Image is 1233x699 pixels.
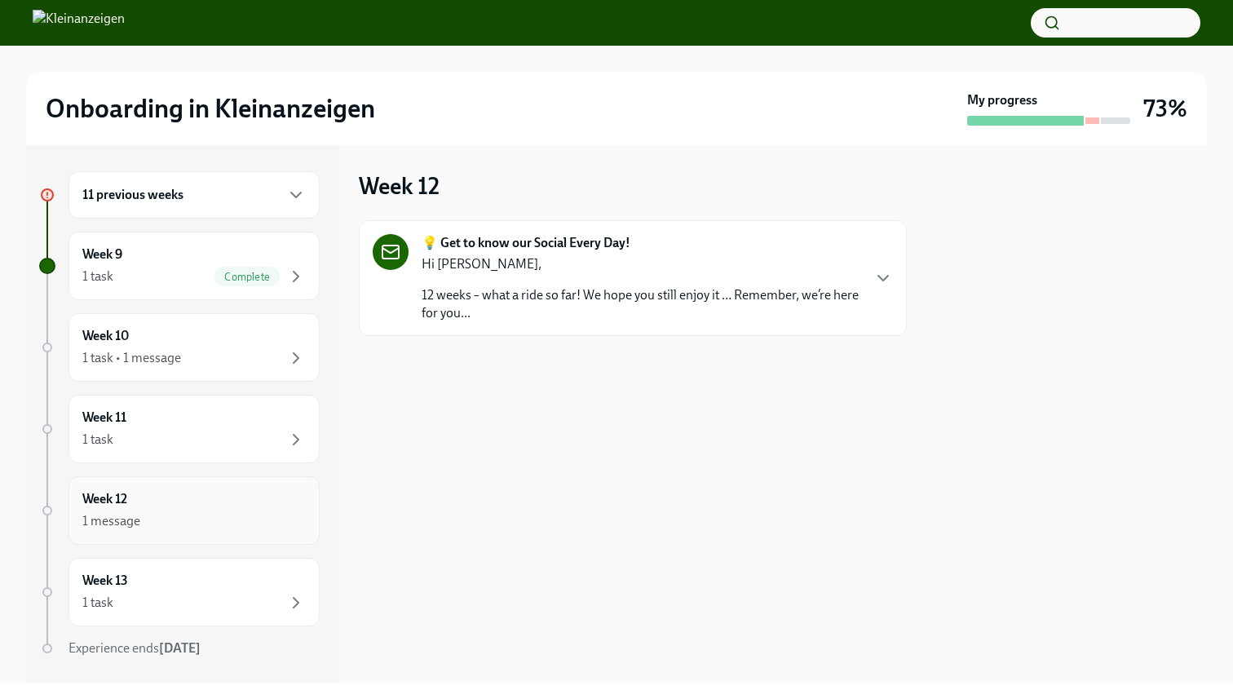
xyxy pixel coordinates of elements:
[68,640,201,656] span: Experience ends
[82,268,113,285] div: 1 task
[39,313,320,382] a: Week 101 task • 1 message
[82,246,122,263] h6: Week 9
[33,10,125,36] img: Kleinanzeigen
[46,92,375,125] h2: Onboarding in Kleinanzeigen
[82,327,129,345] h6: Week 10
[1143,94,1187,123] h3: 73%
[967,91,1037,109] strong: My progress
[82,512,140,530] div: 1 message
[214,271,280,283] span: Complete
[82,490,127,508] h6: Week 12
[39,476,320,545] a: Week 121 message
[82,186,183,204] h6: 11 previous weeks
[68,171,320,219] div: 11 previous weeks
[359,171,440,201] h3: Week 12
[39,558,320,626] a: Week 131 task
[422,255,860,273] p: Hi [PERSON_NAME],
[82,431,113,449] div: 1 task
[39,232,320,300] a: Week 91 taskComplete
[39,395,320,463] a: Week 111 task
[422,234,630,252] strong: 💡 Get to know our Social Every Day!
[159,640,201,656] strong: [DATE]
[82,594,113,612] div: 1 task
[82,349,181,367] div: 1 task • 1 message
[82,572,128,590] h6: Week 13
[422,286,860,322] p: 12 weeks – what a ride so far! We hope you still enjoy it … Remember, we’re here for you...
[82,409,126,427] h6: Week 11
